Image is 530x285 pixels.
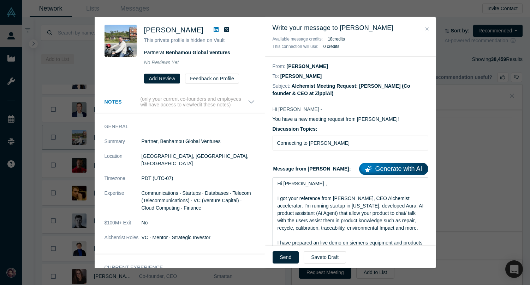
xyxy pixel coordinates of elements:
[273,44,318,49] span: This connection will use:
[105,138,142,153] dt: Summary
[144,37,255,44] p: This private profile is hidden on Vault
[273,160,428,175] label: Message from [PERSON_NAME]:
[273,251,299,264] button: Send
[273,63,286,70] dt: From:
[105,190,142,219] dt: Expertise
[142,234,255,241] dd: VC · Mentor · Strategic Investor
[304,251,346,264] button: Saveto Draft
[185,74,239,83] button: Feedback on Profile
[273,83,410,96] dd: Alchemist Meeting Request: [PERSON_NAME] (Co founder & CEO at ZippiAi)
[166,50,230,55] a: Benhamou Global Ventures
[142,219,255,227] dd: No
[359,163,428,175] a: Generate with AI
[105,98,139,106] h3: Notes
[144,50,230,55] span: Partner at
[144,74,180,83] button: Add Review
[142,153,255,167] dd: [GEOGRAPHIC_DATA], [GEOGRAPHIC_DATA], [GEOGRAPHIC_DATA]
[105,123,245,130] h3: General
[323,44,339,49] b: 0 credits
[105,153,142,175] dt: Location
[287,63,328,69] dd: [PERSON_NAME]
[273,37,323,42] span: Available message credits:
[142,138,255,145] p: Partner, Benhamou Global Ventures
[142,190,251,211] span: Communications · Startups · Databases · Telecom (Telecommunications) · VC (Venture Capital) · Clo...
[273,125,428,133] label: Discussion Topics:
[105,219,142,234] dt: $100M+ Exit
[273,106,428,113] p: Hi [PERSON_NAME] -
[273,116,428,123] p: You have a new meeting request from [PERSON_NAME]!
[273,23,428,33] h3: Write your message to [PERSON_NAME]
[278,181,327,186] span: Hi [PERSON_NAME] ,
[278,196,425,231] span: I got your reference from [PERSON_NAME], CEO Alchemist accelerator. I'm running startup in [US_ST...
[423,25,431,33] button: Close
[105,96,255,108] button: Notes (only your current co-founders and employees will have access to view/edit these notes)
[280,73,322,79] dd: [PERSON_NAME]
[273,73,279,80] dt: To:
[105,264,245,271] h3: Current Experience
[105,25,137,57] img: Ron Sege's Profile Image
[140,96,248,108] p: (only your current co-founders and employees will have access to view/edit these notes)
[144,60,179,65] span: No Reviews Yet
[278,240,424,260] span: I have prepared an live demo on siemens equipment and products ,and would like to have your advic...
[144,26,203,34] span: [PERSON_NAME]
[105,234,142,249] dt: Alchemist Roles
[328,36,345,43] button: 18credits
[142,175,255,182] dd: PDT (UTC-07)
[278,180,424,284] div: rdw-editor
[105,175,142,190] dt: Timezone
[273,82,291,90] dt: Subject:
